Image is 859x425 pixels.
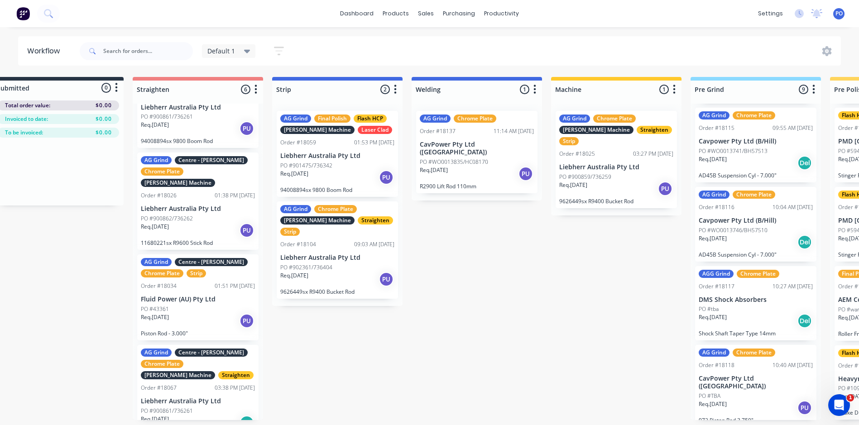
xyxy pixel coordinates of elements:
div: Straighten [358,216,393,224]
div: AG GrindChrome Plate[PERSON_NAME] MachineStraightenStripOrder #1810409:03 AM [DATE]Liebherr Austr... [277,201,398,299]
div: 10:27 AM [DATE] [773,282,813,291]
span: PO [835,10,843,18]
div: Order #18026 [141,191,177,200]
div: AG GrindCentre - [PERSON_NAME]Chrome PlateStripOrder #1803401:51 PM [DATE]Fluid Power (AU) Pty Lt... [137,254,259,340]
p: Fluid Power (AU) Pty Ltd [141,296,255,303]
p: Liebherr Australia Pty Ltd [141,104,255,111]
p: 9626449sx R9400 Bucket Rod [559,198,673,205]
div: AG Grind [141,156,172,164]
p: Req. [DATE] [420,166,448,174]
span: 1 [847,394,854,401]
div: AG Grind [420,115,451,123]
div: Order #18115 [699,124,734,132]
div: AG GrindChrome PlateOrder #1813711:14 AM [DATE]CavPower Pty Ltd ([GEOGRAPHIC_DATA])PO #WO0013835/... [416,111,537,193]
p: Cavpower Pty Ltd (B/Hill) [699,138,813,145]
div: AG GrindFinal PolishFlash HCP[PERSON_NAME] MachineLaser CladOrder #1805901:53 PM [DATE]Liebherr A... [277,111,398,197]
div: Order #18137 [420,127,456,135]
p: PO #902361/736404 [280,263,332,272]
p: Req. [DATE] [699,155,727,163]
div: purchasing [438,7,480,20]
div: AGG Grind [699,270,734,278]
div: 09:55 AM [DATE] [773,124,813,132]
div: PU [240,121,254,136]
div: [PERSON_NAME] Machine [141,179,215,187]
p: CavPower Pty Ltd ([GEOGRAPHIC_DATA]) [420,141,534,156]
p: 9626449sx R9400 Bucket Rod [280,288,394,295]
div: settings [753,7,787,20]
div: AG Grind [280,115,311,123]
span: Total order value: [5,101,50,110]
p: PO #901475/736342 [280,162,332,170]
p: PO #900861/736261 [141,407,193,415]
div: Order #18025 [559,150,595,158]
div: Order #18034 [141,282,177,290]
div: Strip [187,269,206,277]
div: AG Grind [559,115,590,123]
a: dashboard [336,7,378,20]
p: 94008894sx 9800 Boom Rod [141,138,255,144]
div: Chrome Plate [593,115,636,123]
p: Shock Shaft Taper Type 14mm [699,330,813,337]
iframe: Intercom live chat [828,394,850,416]
div: PU [379,170,394,185]
div: 09:03 AM [DATE] [354,240,394,248]
div: 03:27 PM [DATE] [633,150,673,158]
div: AG Grind [699,191,729,199]
div: Chrome Plate [454,115,496,123]
div: AG Grind [141,349,172,357]
div: PU [240,314,254,328]
div: [PERSON_NAME] Machine [141,371,215,379]
div: Chrome Plate [314,205,357,213]
span: Default 1 [207,46,235,56]
div: AG GrindCentre - [PERSON_NAME]Chrome Plate[PERSON_NAME] MachineOrder #1802601:38 PM [DATE]Liebher... [137,153,259,250]
p: AD45B Suspension Cyl - 7.000" [699,172,813,179]
div: 01:51 PM [DATE] [215,282,255,290]
p: PO #WO0013835/HC08170 [420,158,488,166]
div: [PERSON_NAME] Machine [280,216,355,224]
div: Chrome Plate [141,167,183,176]
span: $0.00 [96,129,112,137]
p: PO #tba [699,305,719,313]
div: Chrome Plate [733,349,775,357]
p: PO #900862/736262 [141,215,193,223]
div: AG Grind [141,258,172,266]
p: Cavpower Pty Ltd (B/Hill) [699,217,813,224]
div: AG Grind [699,349,729,357]
input: Search for orders... [103,42,193,60]
div: PU [518,167,533,181]
div: Strip [559,137,579,145]
div: Order #18116 [699,203,734,211]
p: PO #900861/736261 [141,113,193,121]
div: AG GrindChrome Plate[PERSON_NAME] MachineStraightenStripOrder #1802503:27 PM [DATE]Liebherr Austr... [556,111,677,208]
div: Order #18104 [280,240,316,248]
div: Straighten [637,126,672,134]
div: AG Grind [280,205,311,213]
div: products [378,7,413,20]
p: Req. [DATE] [699,313,727,321]
div: Centre - [PERSON_NAME] [175,349,248,357]
div: 10:40 AM [DATE] [773,361,813,369]
div: Order #18118 [699,361,734,369]
div: Chrome Plate [733,191,775,199]
img: Factory [16,7,30,20]
div: Order #18059 [280,138,316,147]
p: 972 Piston Rod 3.750" [699,417,813,424]
div: Order #18067 [141,384,177,392]
p: Liebherr Australia Pty Ltd [141,205,255,213]
div: Chrome Plate [733,111,775,119]
p: PO #900859/736259 [559,173,611,181]
p: PO #WO0013741/BH57513 [699,147,768,155]
span: Invoiced to date: [5,115,48,123]
div: Strip [280,228,300,236]
p: CavPower Pty Ltd ([GEOGRAPHIC_DATA]) [699,375,813,390]
p: Liebherr Australia Pty Ltd [280,152,394,160]
p: Req. [DATE] [141,121,169,129]
div: Flash HCP [354,115,387,123]
p: Liebherr Australia Pty Ltd [141,397,255,405]
div: AG GrindChrome PlateOrder #1811610:04 AM [DATE]Cavpower Pty Ltd (B/Hill)PO #WO0013746/BH57510Req.... [695,187,816,262]
div: AG Grind [699,111,729,119]
p: Req. [DATE] [141,313,169,321]
p: Req. [DATE] [699,400,727,408]
div: PU [240,223,254,238]
div: 10:04 AM [DATE] [773,203,813,211]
